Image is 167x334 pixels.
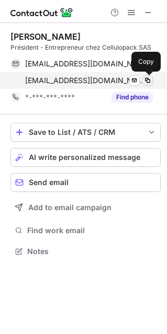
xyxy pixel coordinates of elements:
[29,128,142,136] div: Save to List / ATS / CRM
[25,59,145,68] span: [EMAIL_ADDRESS][DOMAIN_NAME]
[10,198,161,217] button: Add to email campaign
[27,247,157,256] span: Notes
[28,203,112,212] span: Add to email campaign
[10,223,161,238] button: Find work email
[10,244,161,259] button: Notes
[10,43,161,52] div: Président - Entrepreneur chez Cellulopack SAS
[112,92,153,102] button: Reveal Button
[27,226,157,235] span: Find work email
[29,153,140,162] span: AI write personalized message
[10,31,81,42] div: [PERSON_NAME]
[10,123,161,142] button: save-profile-one-click
[10,6,73,19] img: ContactOut v5.3.10
[10,173,161,192] button: Send email
[29,178,69,187] span: Send email
[25,76,145,85] span: [EMAIL_ADDRESS][DOMAIN_NAME]
[10,148,161,167] button: AI write personalized message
